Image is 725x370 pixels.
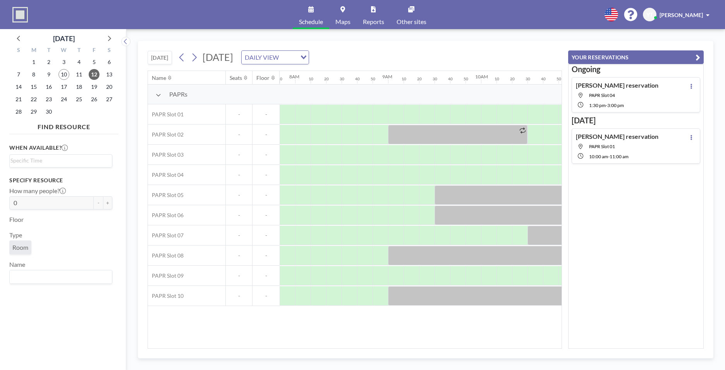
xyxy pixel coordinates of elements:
[557,76,561,81] div: 50
[510,76,515,81] div: 20
[41,46,57,56] div: T
[226,192,252,199] span: -
[608,154,610,159] span: -
[169,90,187,98] span: PAPRs
[475,74,488,80] div: 10AM
[226,292,252,299] span: -
[660,12,703,18] span: [PERSON_NAME]
[11,46,26,56] div: S
[43,81,54,92] span: Tuesday, September 16, 2025
[94,196,103,209] button: -
[253,171,280,178] span: -
[10,272,108,282] input: Search for option
[289,74,299,80] div: 8AM
[148,151,184,158] span: PAPR Slot 03
[572,116,700,125] h3: [DATE]
[28,94,39,105] span: Monday, September 22, 2025
[607,102,624,108] span: 3:00 PM
[148,212,184,219] span: PAPR Slot 06
[226,232,252,239] span: -
[253,272,280,279] span: -
[74,69,84,80] span: Thursday, September 11, 2025
[58,69,69,80] span: Wednesday, September 10, 2025
[9,231,22,239] label: Type
[10,155,112,166] div: Search for option
[253,292,280,299] span: -
[541,76,546,81] div: 40
[9,261,25,268] label: Name
[568,50,704,64] button: YOUR RESERVATIONS
[589,154,608,159] span: 10:00 AM
[253,232,280,239] span: -
[89,94,100,105] span: Friday, September 26, 2025
[148,171,184,178] span: PAPR Slot 04
[13,106,24,117] span: Sunday, September 28, 2025
[152,74,166,81] div: Name
[253,111,280,118] span: -
[10,156,108,165] input: Search for option
[448,76,453,81] div: 40
[43,106,54,117] span: Tuesday, September 30, 2025
[382,74,392,80] div: 9AM
[242,51,309,64] div: Search for option
[335,19,350,25] span: Maps
[299,19,323,25] span: Schedule
[71,46,86,56] div: T
[148,111,184,118] span: PAPR Slot 01
[363,19,384,25] span: Reports
[226,171,252,178] span: -
[26,46,41,56] div: M
[89,81,100,92] span: Friday, September 19, 2025
[226,131,252,138] span: -
[13,94,24,105] span: Sunday, September 21, 2025
[226,151,252,158] span: -
[281,52,296,62] input: Search for option
[74,81,84,92] span: Thursday, September 18, 2025
[148,192,184,199] span: PAPR Slot 05
[253,131,280,138] span: -
[610,154,629,159] span: 11:00 AM
[230,74,242,81] div: Seats
[89,69,100,80] span: Friday, September 12, 2025
[226,111,252,118] span: -
[340,76,344,81] div: 30
[28,57,39,67] span: Monday, September 1, 2025
[53,33,75,44] div: [DATE]
[646,11,653,18] span: YT
[13,69,24,80] span: Sunday, September 7, 2025
[148,272,184,279] span: PAPR Slot 09
[148,252,184,259] span: PAPR Slot 08
[226,252,252,259] span: -
[28,69,39,80] span: Monday, September 8, 2025
[58,94,69,105] span: Wednesday, September 24, 2025
[58,57,69,67] span: Wednesday, September 3, 2025
[89,57,100,67] span: Friday, September 5, 2025
[9,187,66,195] label: How many people?
[148,232,184,239] span: PAPR Slot 07
[12,244,28,251] span: Room
[371,76,375,81] div: 50
[253,192,280,199] span: -
[589,92,615,98] span: PAPR Slot 04
[397,19,426,25] span: Other sites
[104,69,115,80] span: Saturday, September 13, 2025
[464,76,468,81] div: 50
[203,51,233,63] span: [DATE]
[589,144,615,149] span: PAPR Slot 01
[253,151,280,158] span: -
[104,57,115,67] span: Saturday, September 6, 2025
[576,81,658,89] h4: [PERSON_NAME] reservation
[526,76,530,81] div: 30
[86,46,101,56] div: F
[57,46,72,56] div: W
[433,76,437,81] div: 30
[12,7,28,22] img: organization-logo
[278,76,282,81] div: 50
[9,120,119,131] h4: FIND RESOURCE
[309,76,313,81] div: 10
[58,81,69,92] span: Wednesday, September 17, 2025
[253,212,280,219] span: -
[28,106,39,117] span: Monday, September 29, 2025
[226,272,252,279] span: -
[256,74,270,81] div: Floor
